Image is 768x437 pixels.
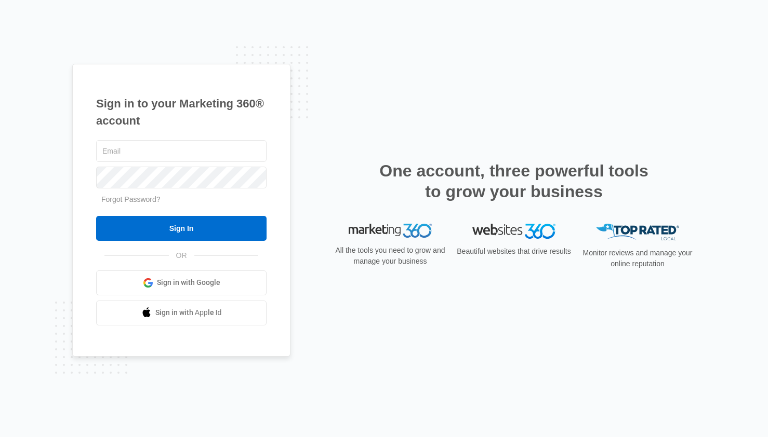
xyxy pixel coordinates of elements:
[596,224,679,241] img: Top Rated Local
[155,307,222,318] span: Sign in with Apple Id
[332,245,448,267] p: All the tools you need to grow and manage your business
[96,301,267,325] a: Sign in with Apple Id
[579,248,696,269] p: Monitor reviews and manage your online reputation
[101,195,161,203] a: Forgot Password?
[472,224,555,239] img: Websites 360
[456,246,572,257] p: Beautiful websites that drive results
[376,160,652,202] h2: One account, three powerful tools to grow your business
[96,216,267,241] input: Sign In
[96,270,267,295] a: Sign in with Google
[169,250,194,261] span: OR
[96,140,267,162] input: Email
[157,277,220,288] span: Sign in with Google
[96,95,267,129] h1: Sign in to your Marketing 360® account
[349,224,432,238] img: Marketing 360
